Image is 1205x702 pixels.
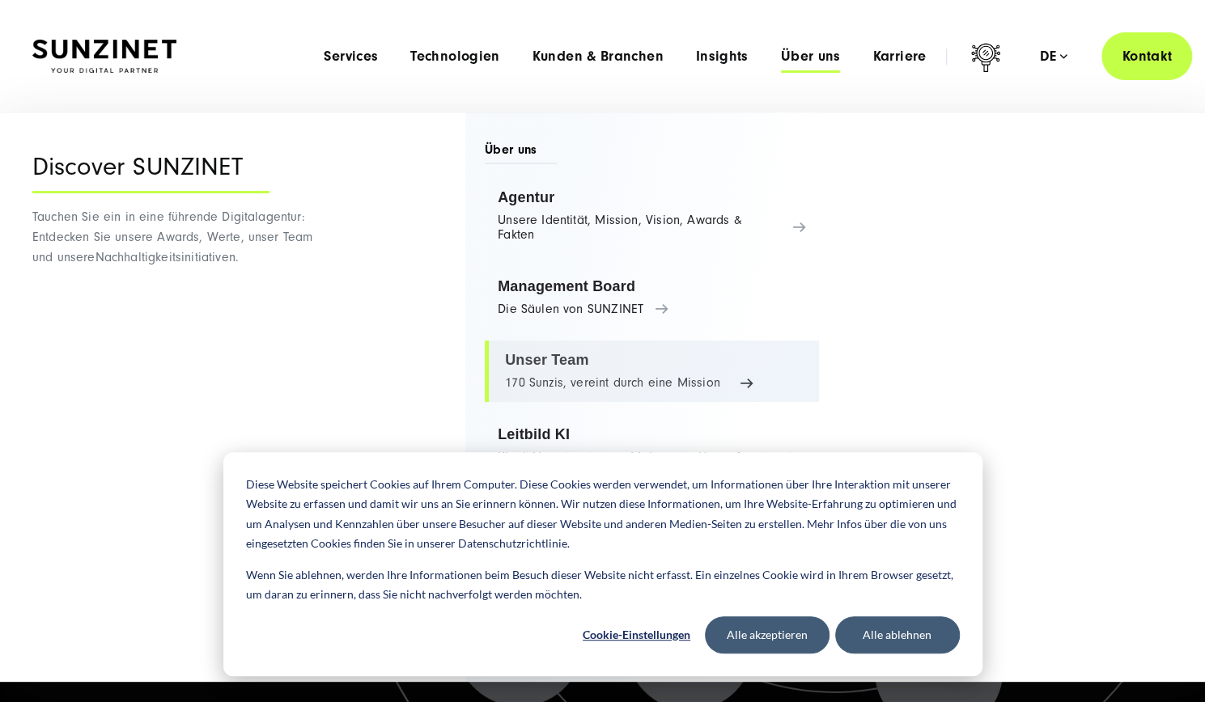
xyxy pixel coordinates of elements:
a: Insights [696,49,749,65]
img: SUNZINET Full Service Digital Agentur [32,40,176,74]
a: Management Board Die Säulen von SUNZINET [485,267,819,328]
a: Kunden & Branchen [532,49,664,65]
p: Wenn Sie ablehnen, werden Ihre Informationen beim Besuch dieser Website nicht erfasst. Ein einzel... [246,565,960,605]
p: Diese Website speichert Cookies auf Ihrem Computer. Diese Cookies werden verwendet, um Informatio... [246,475,960,554]
div: Nachhaltigkeitsinitiativen. [32,112,336,682]
span: Über uns [485,141,557,164]
button: Alle ablehnen [835,616,960,653]
button: Cookie-Einstellungen [575,616,699,653]
a: Unser Team 170 Sunzis, vereint durch eine Mission [485,340,819,402]
a: Kontakt [1101,32,1192,80]
a: Leitbild KI KI mit Verantwortung & Mehrwert – Unser Ansatz [485,415,819,476]
span: Tauchen Sie ein in eine führende Digitalagentur: Entdecken Sie unsere Awards, Werte, unser Team u... [32,209,312,264]
a: Karriere [872,49,926,65]
a: Über uns [781,49,841,65]
a: Technologien [410,49,499,65]
a: Services [324,49,378,65]
div: Discover SUNZINET [32,153,269,193]
button: Alle akzeptieren [705,616,829,653]
div: de [1039,49,1067,65]
div: Cookie banner [223,452,982,676]
a: Agentur Unsere Identität, Mission, Vision, Awards & Fakten [485,178,819,254]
